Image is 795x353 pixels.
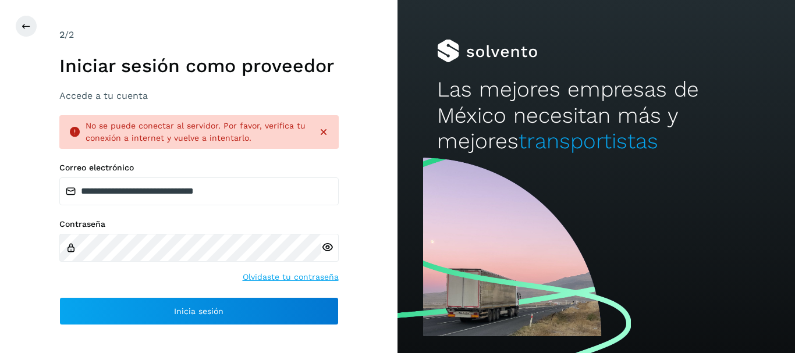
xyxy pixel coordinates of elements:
h1: Iniciar sesión como proveedor [59,55,339,77]
h2: Las mejores empresas de México necesitan más y mejores [437,77,755,154]
button: Inicia sesión [59,297,339,325]
label: Contraseña [59,219,339,229]
span: Inicia sesión [174,307,223,315]
a: Olvidaste tu contraseña [243,271,339,283]
span: transportistas [519,129,658,154]
label: Correo electrónico [59,163,339,173]
h3: Accede a tu cuenta [59,90,339,101]
div: No se puede conectar al servidor. Por favor, verifica tu conexión a internet y vuelve a intentarlo. [86,120,308,144]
